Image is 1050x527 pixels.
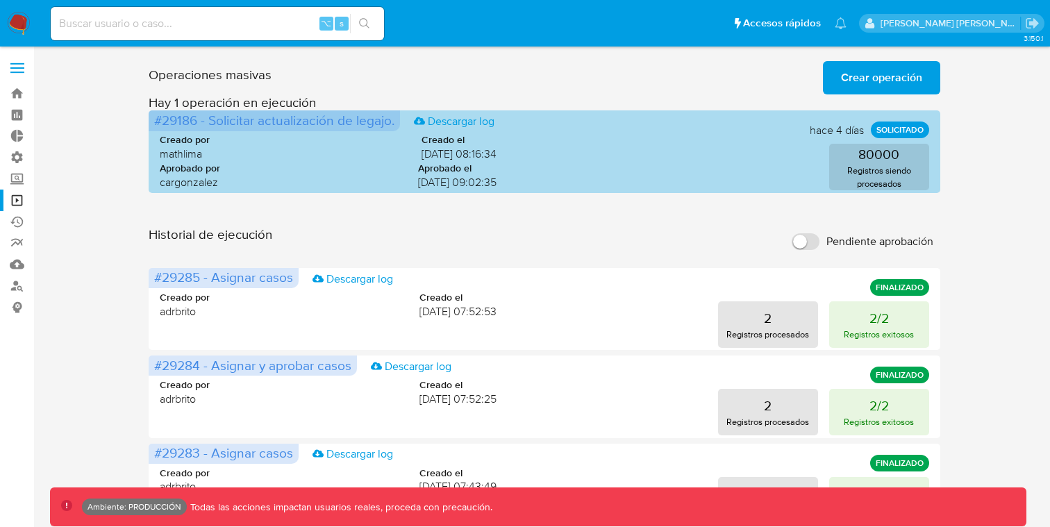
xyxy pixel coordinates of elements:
[743,16,821,31] span: Accesos rápidos
[187,501,492,514] p: Todas las acciones impactan usuarios reales, proceda con precaución.
[51,15,384,33] input: Buscar usuario o caso...
[87,504,181,510] p: Ambiente: PRODUCCIÓN
[350,14,378,33] button: search-icon
[1025,16,1040,31] a: Salir
[881,17,1021,30] p: miguel.rodriguez@mercadolibre.com.co
[321,17,331,30] span: ⌥
[835,17,847,29] a: Notificaciones
[340,17,344,30] span: s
